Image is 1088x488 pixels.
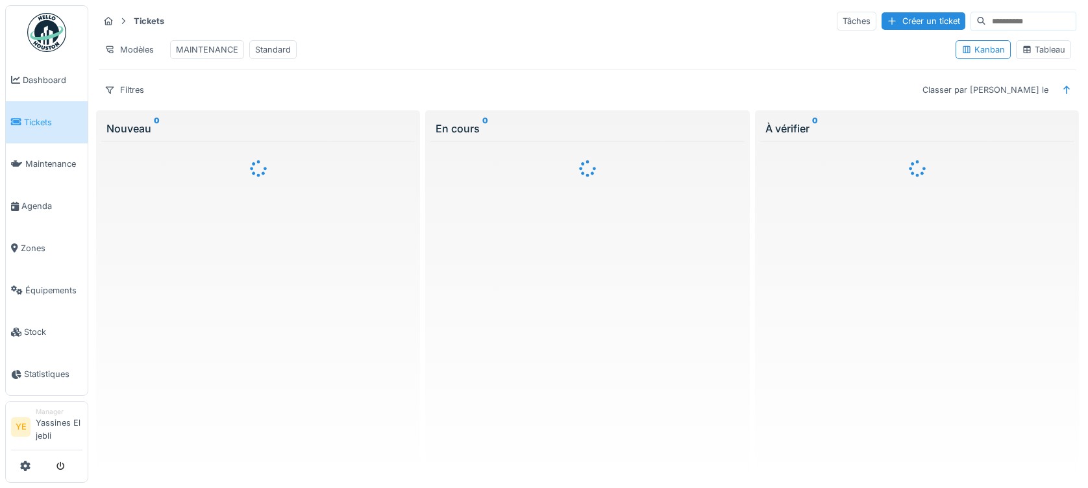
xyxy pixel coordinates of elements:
[6,59,88,101] a: Dashboard
[176,43,238,56] div: MAINTENANCE
[11,407,82,450] a: YE ManagerYassines El jebli
[917,80,1054,99] div: Classer par [PERSON_NAME] le
[106,121,410,136] div: Nouveau
[812,121,818,136] sup: 0
[436,121,739,136] div: En cours
[961,43,1005,56] div: Kanban
[11,417,31,437] li: YE
[6,269,88,311] a: Équipements
[255,43,291,56] div: Standard
[765,121,1069,136] div: À vérifier
[36,407,82,447] li: Yassines El jebli
[6,185,88,227] a: Agenda
[882,12,965,30] div: Créer un ticket
[1022,43,1065,56] div: Tableau
[23,74,82,86] span: Dashboard
[6,143,88,186] a: Maintenance
[99,80,150,99] div: Filtres
[36,407,82,417] div: Manager
[129,15,169,27] strong: Tickets
[24,116,82,128] span: Tickets
[482,121,488,136] sup: 0
[6,227,88,269] a: Zones
[25,284,82,297] span: Équipements
[21,200,82,212] span: Agenda
[24,368,82,380] span: Statistiques
[6,311,88,354] a: Stock
[6,353,88,395] a: Statistiques
[837,12,876,30] div: Tâches
[21,242,82,254] span: Zones
[6,101,88,143] a: Tickets
[154,121,160,136] sup: 0
[99,40,160,59] div: Modèles
[27,13,66,52] img: Badge_color-CXgf-gQk.svg
[25,158,82,170] span: Maintenance
[24,326,82,338] span: Stock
